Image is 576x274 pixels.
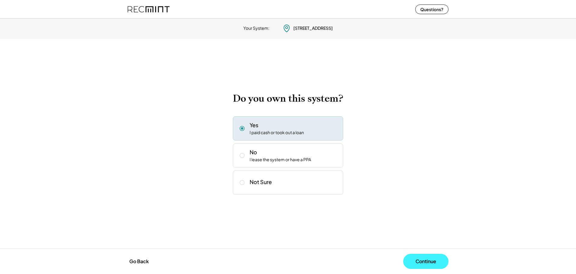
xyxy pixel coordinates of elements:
[415,5,448,14] button: Questions?
[403,254,448,269] button: Continue
[233,93,343,104] h2: Do you own this system?
[127,1,169,17] img: recmint-logotype%403x%20%281%29.jpeg
[250,121,258,129] div: Yes
[293,25,333,31] div: [STREET_ADDRESS]
[250,178,272,185] div: Not Sure
[127,255,151,268] button: Go Back
[243,25,269,31] div: Your System:
[250,130,304,136] div: I paid cash or took out a loan
[250,157,311,163] div: I lease the system or have a PPA
[250,148,257,156] div: No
